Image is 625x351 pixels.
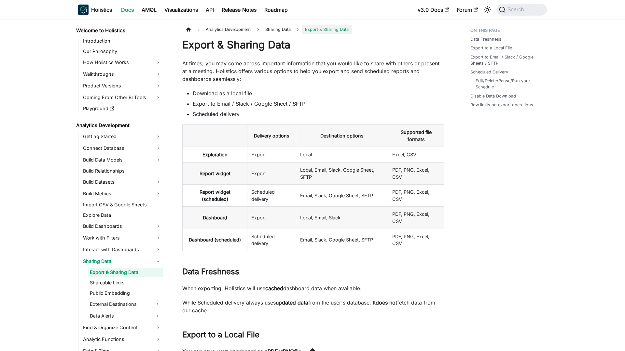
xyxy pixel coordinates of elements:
span: Analytics Development [202,25,254,34]
a: Playground [81,104,163,113]
th: Exploration [183,147,247,162]
a: Row limits on export operations [470,102,533,108]
td: PDF, PNG, Excel, CSV [388,185,444,207]
li: Export to Email / Slack / Google Sheet / SFTP [193,100,444,108]
a: Export to Email / Slack / Google Sheets / SFTP [470,54,543,66]
a: Coming From Other BI Tools [81,92,163,103]
strong: updated data [276,299,308,306]
a: AMQL [138,5,160,15]
a: Work with Filters [81,233,163,243]
a: v3.0 Docs [414,5,453,15]
strong: cached [265,285,283,292]
a: HolisticsHolisticsHolistics [78,5,112,15]
td: Export [247,207,296,229]
a: Find & Organize Content [81,322,163,333]
td: Local, Email, Slack, Google Sheet, SFTP [296,162,388,185]
a: Docs [117,5,138,15]
a: Export to a Local File [470,45,512,51]
button: Expand sidebar category 'Data Alerts' [152,311,163,321]
p: At times, you may come across important information that you would like to share with others or p... [182,59,444,83]
a: Visualizations [160,5,202,15]
a: Data Freshness [470,36,501,42]
a: How Holistics Works [81,57,163,68]
a: Analytic Functions [81,334,163,344]
a: Interact with Dashboards [81,244,163,255]
button: Search (Command+K) [496,4,547,16]
td: PDF, PNG, Excel, CSV [388,162,444,185]
h1: Export & Sharing Data [182,38,444,51]
li: Scheduled delivery [193,110,444,118]
button: Switch between dark and light mode (currently system mode) [482,5,493,15]
img: Holistics [78,5,89,15]
strong: does not [376,299,397,306]
span: Search [506,7,528,13]
a: External Destinations [88,299,152,309]
a: Import CSV & Google Sheets [81,200,163,209]
a: Disable Data Download [470,93,516,99]
a: Roadmap [260,5,292,15]
a: Release Notes [218,5,260,15]
a: Public Embedding [88,289,163,298]
td: PDF, PNG, Excel, CSV [388,207,444,229]
th: Report widget (scheduled) [183,185,247,207]
a: Product Versions [81,81,163,91]
h2: Export to a Local File [182,330,444,342]
a: Getting Started [81,131,163,142]
span: Sharing Data [262,25,294,34]
a: Edit/Delete/Pause/Run your Schedule [476,78,540,90]
th: Supported file formats [388,125,444,147]
p: While Scheduled delivery always uses from the user's database. It fetch data from our cache. [182,299,444,314]
td: Email, Slack, Google Sheet, SFTP [296,185,388,207]
a: Shareable Links [88,278,163,287]
button: Expand sidebar category 'External Destinations' [152,299,163,309]
th: Dashboard [183,207,247,229]
a: Build Data Models [81,155,163,165]
th: Destination options [296,125,388,147]
nav: Docs sidebar [72,19,169,351]
th: Delivery options [247,125,296,147]
a: Introduction [81,36,163,45]
td: Scheduled delivery [247,229,296,251]
a: Home page [182,25,195,34]
th: Dashboard (scheduled) [183,229,247,251]
td: Email, Slack, Google Sheet, SFTP [296,229,388,251]
span: Export & Sharing Data [302,25,352,34]
li: Download as a local file [193,89,444,97]
a: Build Datasets [81,177,163,187]
nav: Breadcrumbs [182,25,444,34]
a: Connect Database [81,143,163,153]
td: Excel, CSV [388,147,444,162]
a: Analytics Development [74,121,163,130]
a: Build Metrics [81,188,163,199]
a: API [202,5,218,15]
p: When exporting, Holistics will use dashboard data when available. [182,284,444,292]
td: Export [247,147,296,162]
a: Forum [453,5,482,15]
b: Holistics [91,6,112,14]
a: Sharing Data [81,256,163,266]
a: Welcome to Holistics [74,26,163,35]
a: Explore Data [81,211,163,220]
td: Local [296,147,388,162]
a: Build Dashboards [81,221,163,231]
h2: Data Freshness [182,267,444,279]
a: Walkthroughs [81,69,163,79]
td: Local, Email, Slack [296,207,388,229]
a: Build Relationships [81,166,163,175]
th: Report widget [183,162,247,185]
td: PDF, PNG, Excel, CSV [388,229,444,251]
a: Export & Sharing Data [88,268,163,277]
a: Our Philosophy [81,47,163,56]
a: Data Alerts [88,311,152,321]
a: Scheduled Delivery [470,69,508,75]
td: Scheduled delivery [247,185,296,207]
td: Export [247,162,296,185]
